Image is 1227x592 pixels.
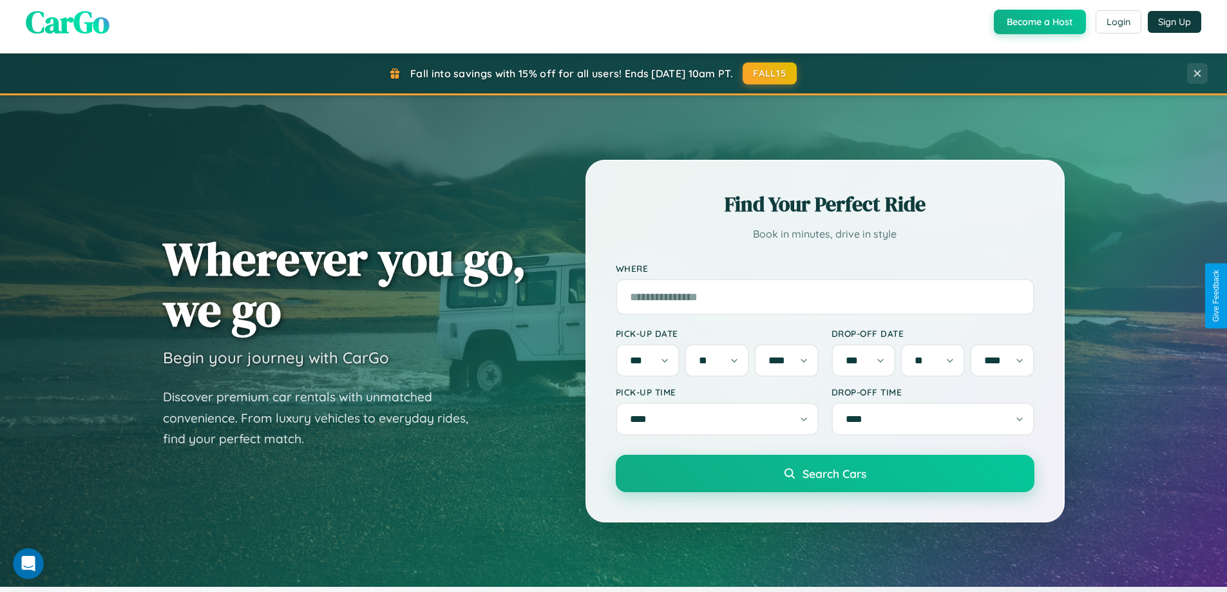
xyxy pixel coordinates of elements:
h1: Wherever you go, we go [163,233,526,335]
span: CarGo [26,1,109,43]
label: Where [616,263,1034,274]
p: Discover premium car rentals with unmatched convenience. From luxury vehicles to everyday rides, ... [163,387,485,450]
button: Sign Up [1148,11,1201,33]
label: Drop-off Date [832,328,1034,339]
h3: Begin your journey with CarGo [163,348,389,367]
div: Give Feedback [1212,270,1221,322]
p: Book in minutes, drive in style [616,225,1034,243]
label: Pick-up Time [616,387,819,397]
label: Pick-up Date [616,328,819,339]
button: Search Cars [616,455,1034,492]
span: Fall into savings with 15% off for all users! Ends [DATE] 10am PT. [410,67,733,80]
button: Login [1096,10,1141,33]
button: FALL15 [743,62,797,84]
iframe: Intercom live chat [13,548,44,579]
h2: Find Your Perfect Ride [616,190,1034,218]
label: Drop-off Time [832,387,1034,397]
span: Search Cars [803,466,866,481]
button: Become a Host [994,10,1086,34]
